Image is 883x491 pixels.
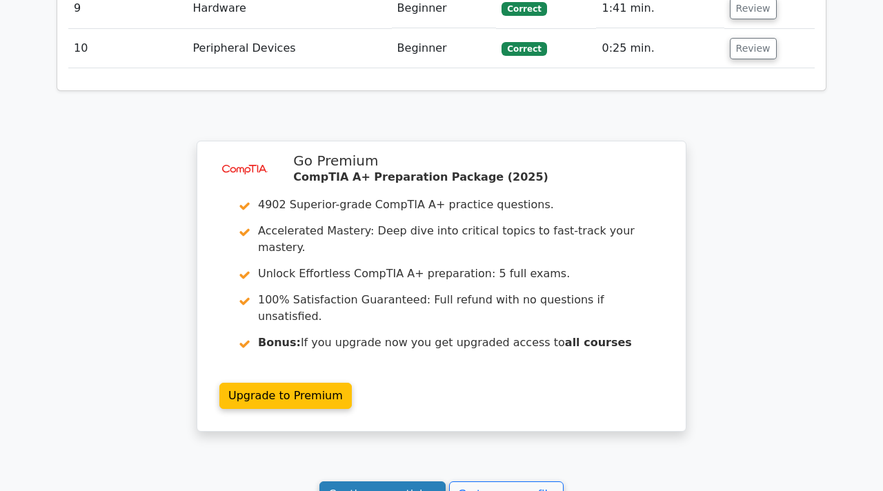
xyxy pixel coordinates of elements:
[188,29,392,68] td: Peripheral Devices
[219,383,352,409] a: Upgrade to Premium
[502,42,546,56] span: Correct
[730,38,777,59] button: Review
[596,29,724,68] td: 0:25 min.
[392,29,497,68] td: Beginner
[502,2,546,16] span: Correct
[68,29,188,68] td: 10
